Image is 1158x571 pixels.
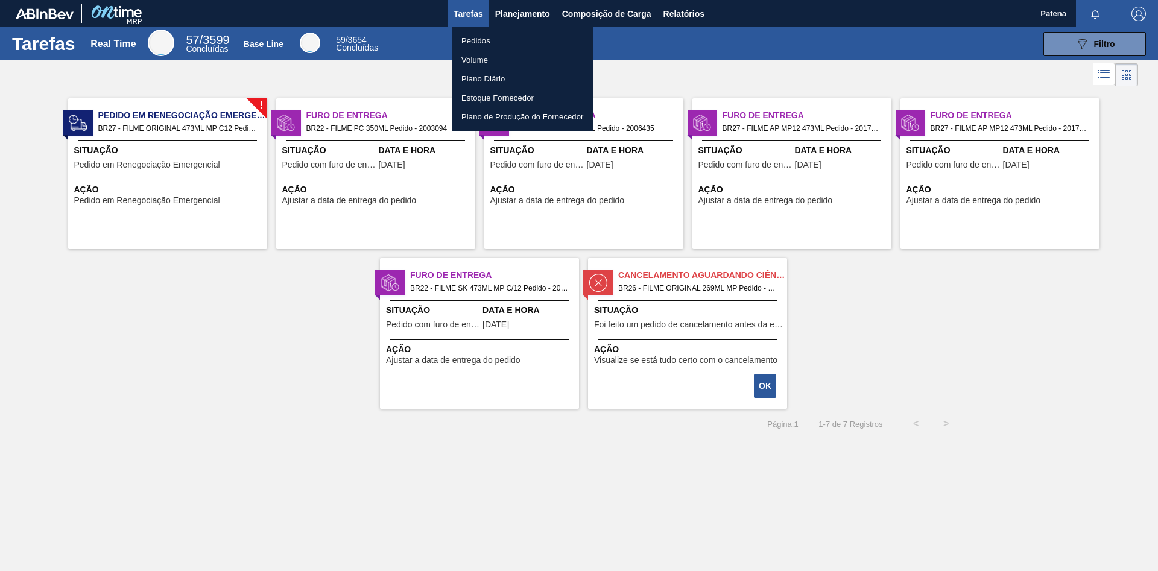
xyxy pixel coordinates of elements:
a: Volume [452,51,593,70]
a: Plano de Produção do Fornecedor [452,107,593,127]
a: Pedidos [452,31,593,51]
a: Estoque Fornecedor [452,89,593,108]
a: Plano Diário [452,69,593,89]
